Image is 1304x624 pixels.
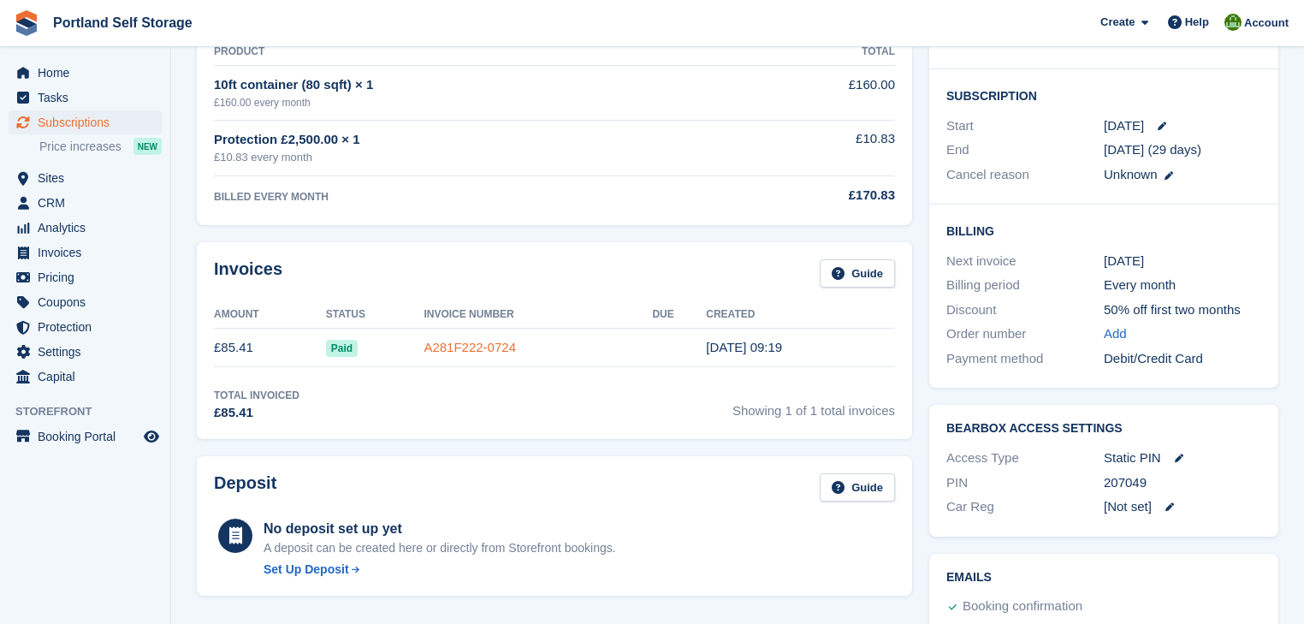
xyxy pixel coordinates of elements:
[1185,14,1209,31] span: Help
[1224,14,1242,31] img: Sue Wolfendale
[946,449,1104,468] div: Access Type
[1104,276,1261,295] div: Every month
[38,365,140,389] span: Capital
[706,340,782,354] time: 2025-09-02 08:19:24 UTC
[39,137,162,156] a: Price increases NEW
[732,388,895,423] span: Showing 1 of 1 total invoices
[133,138,162,155] div: NEW
[424,340,516,354] a: A281F222-0724
[38,166,140,190] span: Sites
[946,497,1104,517] div: Car Reg
[214,403,299,423] div: £85.41
[706,301,895,329] th: Created
[742,186,895,205] div: £170.83
[38,315,140,339] span: Protection
[820,259,895,288] a: Guide
[9,265,162,289] a: menu
[424,301,652,329] th: Invoice Number
[1104,300,1261,320] div: 50% off first two months
[9,340,162,364] a: menu
[946,116,1104,136] div: Start
[9,86,162,110] a: menu
[946,422,1261,436] h2: BearBox Access Settings
[38,191,140,215] span: CRM
[1104,349,1261,369] div: Debit/Credit Card
[9,191,162,215] a: menu
[652,301,706,329] th: Due
[214,39,742,66] th: Product
[46,9,199,37] a: Portland Self Storage
[742,120,895,175] td: £10.83
[1104,167,1158,181] span: Unknown
[946,165,1104,185] div: Cancel reason
[946,86,1261,104] h2: Subscription
[15,403,170,420] span: Storefront
[264,519,616,539] div: No deposit set up yet
[1104,473,1261,493] div: 207049
[38,290,140,314] span: Coupons
[264,539,616,557] p: A deposit can be created here or directly from Storefront bookings.
[946,252,1104,271] div: Next invoice
[38,340,140,364] span: Settings
[742,66,895,120] td: £160.00
[326,340,358,357] span: Paid
[946,571,1261,585] h2: Emails
[38,265,140,289] span: Pricing
[264,561,616,579] a: Set Up Deposit
[214,473,276,502] h2: Deposit
[326,301,424,329] th: Status
[9,241,162,264] a: menu
[214,388,299,403] div: Total Invoiced
[946,276,1104,295] div: Billing period
[38,216,140,240] span: Analytics
[9,365,162,389] a: menu
[9,290,162,314] a: menu
[264,561,349,579] div: Set Up Deposit
[38,425,140,449] span: Booking Portal
[38,86,140,110] span: Tasks
[946,473,1104,493] div: PIN
[214,149,742,166] div: £10.83 every month
[1104,142,1201,157] span: [DATE] (29 days)
[9,110,162,134] a: menu
[9,61,162,85] a: menu
[1104,252,1261,271] div: [DATE]
[214,259,282,288] h2: Invoices
[963,597,1082,617] div: Booking confirmation
[214,95,742,110] div: £160.00 every month
[1104,116,1144,136] time: 2025-09-02 00:00:00 UTC
[742,39,895,66] th: Total
[946,140,1104,160] div: End
[1244,15,1289,32] span: Account
[946,349,1104,369] div: Payment method
[38,110,140,134] span: Subscriptions
[9,166,162,190] a: menu
[946,324,1104,344] div: Order number
[9,216,162,240] a: menu
[141,426,162,447] a: Preview store
[214,329,326,367] td: £85.41
[9,425,162,449] a: menu
[214,130,742,150] div: Protection £2,500.00 × 1
[820,473,895,502] a: Guide
[39,139,122,155] span: Price increases
[1104,324,1127,344] a: Add
[1100,14,1135,31] span: Create
[38,61,140,85] span: Home
[14,10,39,36] img: stora-icon-8386f47178a22dfd0bd8f6a31ec36ba5ce8667c1dd55bd0f319d3a0aa187defe.svg
[946,300,1104,320] div: Discount
[214,189,742,205] div: BILLED EVERY MONTH
[38,241,140,264] span: Invoices
[1104,449,1261,468] div: Static PIN
[214,75,742,95] div: 10ft container (80 sqft) × 1
[214,301,326,329] th: Amount
[9,315,162,339] a: menu
[1104,497,1261,517] div: [Not set]
[946,222,1261,239] h2: Billing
